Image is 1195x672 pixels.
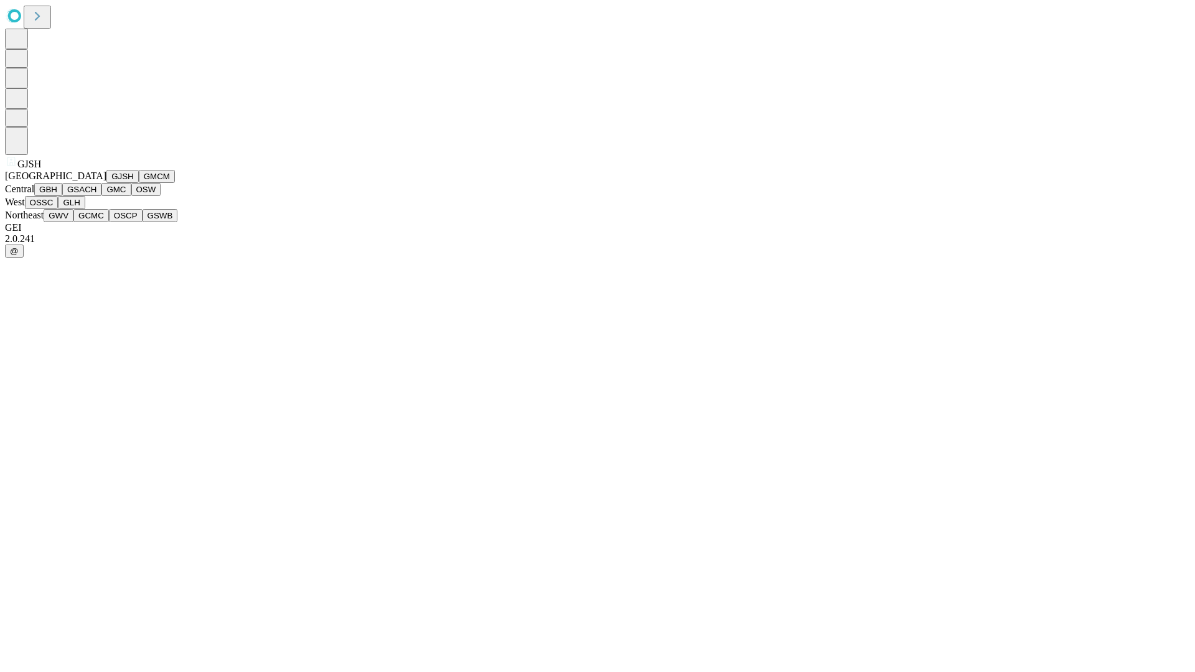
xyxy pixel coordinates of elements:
span: Central [5,184,34,194]
button: GSACH [62,183,101,196]
button: GSWB [143,209,178,222]
span: GJSH [17,159,41,169]
button: GMC [101,183,131,196]
span: Northeast [5,210,44,220]
button: OSSC [25,196,59,209]
button: OSCP [109,209,143,222]
div: GEI [5,222,1190,233]
span: @ [10,246,19,256]
button: OSW [131,183,161,196]
button: GLH [58,196,85,209]
button: GCMC [73,209,109,222]
button: GMCM [139,170,175,183]
span: [GEOGRAPHIC_DATA] [5,170,106,181]
button: GJSH [106,170,139,183]
button: @ [5,245,24,258]
button: GWV [44,209,73,222]
div: 2.0.241 [5,233,1190,245]
button: GBH [34,183,62,196]
span: West [5,197,25,207]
